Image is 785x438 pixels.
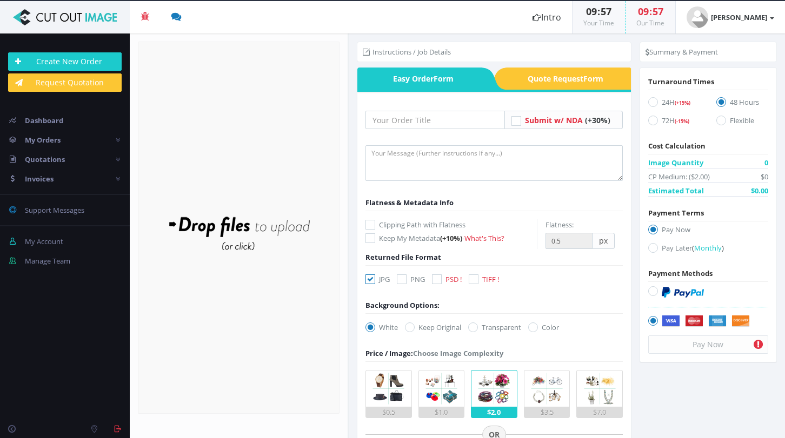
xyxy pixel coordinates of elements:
label: Pay Now [648,224,768,239]
label: 72H [648,115,700,130]
a: (Monthly) [692,243,724,253]
small: Your Time [583,18,614,28]
span: Support Messages [25,205,84,215]
span: Flatness & Metadata Info [365,198,454,207]
div: $0.5 [366,407,411,417]
strong: [PERSON_NAME] [711,12,767,22]
span: $0 [761,171,768,182]
span: Quote Request [508,68,631,90]
label: Keep My Metadata - [365,233,537,244]
div: Choose Image Complexity [365,348,503,359]
div: Background Options: [365,300,440,311]
li: Instructions / Job Details [363,46,451,57]
small: Our Time [636,18,664,28]
label: Keep Original [405,322,461,333]
span: Submit w/ NDA [525,115,583,125]
div: $1.0 [419,407,464,417]
a: Request Quotation [8,73,122,92]
span: Cost Calculation [648,141,706,151]
input: Your Order Title [365,111,505,129]
span: $0.00 [751,185,768,196]
span: (+30%) [585,115,610,125]
span: Dashboard [25,116,63,125]
span: My Orders [25,135,61,145]
span: 0 [764,157,768,168]
span: Estimated Total [648,185,704,196]
a: (-15%) [675,116,689,125]
span: Payment Terms [648,208,704,218]
span: Invoices [25,174,54,184]
a: Quote RequestForm [508,68,631,90]
label: Clipping Path with Flatness [365,219,537,230]
span: (+10%) [440,233,462,243]
span: 09 [638,5,649,18]
span: 09 [586,5,597,18]
span: (-15%) [675,118,689,125]
a: Submit w/ NDA (+30%) [525,115,610,125]
label: 48 Hours [716,97,768,111]
a: Create New Order [8,52,122,71]
label: Pay Later [648,242,768,257]
img: 4.png [529,370,565,407]
span: : [649,5,653,18]
span: Turnaround Times [648,77,714,86]
label: PNG [397,274,425,285]
div: $2.0 [471,407,517,417]
span: Image Quantity [648,157,703,168]
label: JPG [365,274,390,285]
img: 2.png [423,370,460,407]
span: 57 [601,5,611,18]
img: 3.png [476,370,512,407]
i: Form [434,73,454,84]
label: Flexible [716,115,768,130]
img: Securely by Stripe [662,315,750,327]
span: TIFF ! [482,274,499,284]
div: $7.0 [577,407,622,417]
img: Cut Out Image [8,9,122,25]
a: What's This? [464,233,504,243]
span: (+15%) [675,99,690,106]
a: Easy OrderForm [357,68,481,90]
label: Flatness: [545,219,574,230]
img: 5.png [582,370,618,407]
img: user_default.jpg [687,6,708,28]
li: Summary & Payment [646,46,718,57]
span: Payment Methods [648,268,713,278]
span: Quotations [25,154,65,164]
a: (+15%) [675,97,690,107]
span: Monthly [694,243,722,253]
span: 57 [653,5,663,18]
img: PayPal [662,287,704,298]
span: px [593,233,615,249]
span: PSD ! [445,274,462,284]
span: My Account [25,237,63,246]
a: [PERSON_NAME] [676,1,785,33]
span: Price / Image: [365,348,413,358]
i: Form [583,73,603,84]
label: Color [528,322,559,333]
label: 24H [648,97,700,111]
a: Intro [522,1,572,33]
span: Returned File Format [365,252,441,262]
span: Easy Order [357,68,481,90]
label: Transparent [468,322,521,333]
span: : [597,5,601,18]
div: $3.5 [524,407,570,417]
span: CP Medium: ($2.00) [648,171,710,182]
label: White [365,322,398,333]
img: 1.png [370,370,407,407]
span: Manage Team [25,256,70,266]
